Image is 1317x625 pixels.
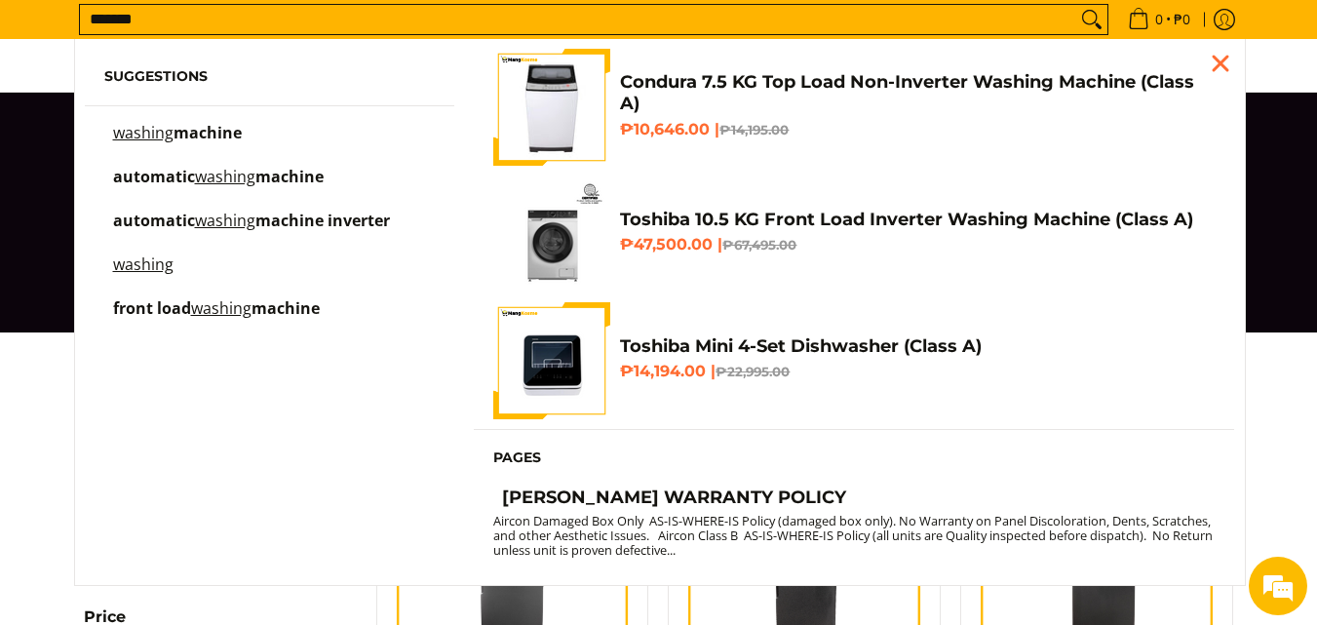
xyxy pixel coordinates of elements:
[493,449,1215,467] h6: Pages
[195,210,255,231] mark: washing
[113,214,390,248] p: automatic washing machine inverter
[104,126,436,160] a: washing machine
[101,109,328,135] div: Chat with us now
[1122,9,1196,30] span: •
[497,49,606,166] img: condura-7.5kg-topload-non-inverter-washing-machine-class-c-full-view-mang-kosme
[320,10,367,57] div: Minimize live chat window
[255,210,390,231] span: machine inverter
[252,297,320,319] span: machine
[493,176,610,293] img: Toshiba 10.5 KG Front Load Inverter Washing Machine (Class A)
[104,170,436,204] a: automatic washing machine
[174,122,242,143] span: machine
[493,302,610,419] img: Toshiba Mini 4-Set Dishwasher (Class A)
[493,176,1215,293] a: Toshiba 10.5 KG Front Load Inverter Washing Machine (Class A) Toshiba 10.5 KG Front Load Inverter...
[620,71,1215,115] h4: Condura 7.5 KG Top Load Non-Inverter Washing Machine (Class A)
[113,254,174,275] mark: washing
[255,166,324,187] span: machine
[113,126,242,160] p: washing machine
[113,297,191,319] span: front load
[113,166,195,187] span: automatic
[195,166,255,187] mark: washing
[493,302,1215,419] a: Toshiba Mini 4-Set Dishwasher (Class A) Toshiba Mini 4-Set Dishwasher (Class A) ₱14,194.00 |₱22,9...
[113,210,195,231] span: automatic
[104,68,436,86] h6: Suggestions
[84,609,126,625] span: Price
[1152,13,1166,26] span: 0
[493,49,1215,166] a: condura-7.5kg-topload-non-inverter-washing-machine-class-c-full-view-mang-kosme Condura 7.5 KG To...
[1171,13,1193,26] span: ₱0
[719,122,789,137] del: ₱14,195.00
[104,257,436,292] a: washing
[620,209,1215,231] h4: Toshiba 10.5 KG Front Load Inverter Washing Machine (Class A)
[620,362,1215,381] h6: ₱14,194.00 |
[1076,5,1107,34] button: Search
[620,120,1215,139] h6: ₱10,646.00 |
[104,214,436,248] a: automatic washing machine inverter
[10,417,371,486] textarea: Type your message and hit 'Enter'
[493,512,1213,559] small: Aircon Damaged Box Only AS-IS-WHERE-IS Policy (damaged box only). No Warranty on Panel Discolorat...
[493,487,1215,514] a: [PERSON_NAME] WARRANTY POLICY
[191,297,252,319] mark: washing
[716,364,790,379] del: ₱22,995.00
[113,188,269,385] span: We're online!
[620,335,1215,358] h4: Toshiba Mini 4-Set Dishwasher (Class A)
[113,257,174,292] p: washing
[113,301,320,335] p: front load washing machine
[104,301,436,335] a: front load washing machine
[722,237,796,253] del: ₱67,495.00
[1206,49,1235,78] div: Close pop up
[113,170,324,204] p: automatic washing machine
[620,235,1215,254] h6: ₱47,500.00 |
[502,487,846,509] h4: [PERSON_NAME] WARRANTY POLICY
[113,122,174,143] mark: washing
